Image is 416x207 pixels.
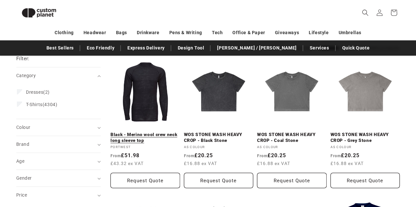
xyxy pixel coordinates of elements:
summary: Gender (0 selected) [16,170,101,186]
a: Pens & Writing [169,27,202,38]
a: Express Delivery [124,42,168,54]
a: Headwear [84,27,106,38]
a: Lifestyle [309,27,329,38]
button: Request Quote [110,173,180,188]
summary: Colour (0 selected) [16,119,101,136]
a: Quick Quote [339,42,373,54]
span: Colour [16,125,30,130]
span: Gender [16,175,32,181]
img: Custom Planet [16,3,62,23]
a: [PERSON_NAME] / [PERSON_NAME] [214,42,300,54]
a: Clothing [55,27,74,38]
a: Bags [116,27,127,38]
a: Drinkware [137,27,159,38]
a: Black - Merino wool crew neck long sleeve top [110,132,180,143]
button: Request Quote [184,173,253,188]
span: (4304) [26,102,57,107]
a: Office & Paper [232,27,265,38]
span: Price [16,192,27,198]
span: Dresses [26,90,43,95]
summary: Age (0 selected) [16,153,101,170]
span: Age [16,159,24,164]
a: Giveaways [275,27,299,38]
summary: Search [358,6,372,20]
summary: Category (0 selected) [16,67,101,84]
span: Category [16,73,36,78]
span: (2) [26,89,50,95]
a: Services [306,42,332,54]
a: WOS STONE WASH HEAVY CROP - Black Stone [184,132,253,143]
a: Eco Friendly [84,42,118,54]
h2: Filter: [16,55,30,62]
button: Request Quote [257,173,327,188]
a: WOS STONE WASH HEAVY CROP - Grey Stone [331,132,400,143]
span: T-Shirts [26,102,43,107]
a: Design Tool [175,42,208,54]
a: Best Sellers [43,42,77,54]
summary: Brand (0 selected) [16,136,101,153]
a: WOS STONE WASH HEAVY CROP - Coal Stone [257,132,327,143]
a: Umbrellas [339,27,361,38]
summary: Price [16,187,101,203]
a: Tech [212,27,223,38]
span: Brand [16,142,29,147]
